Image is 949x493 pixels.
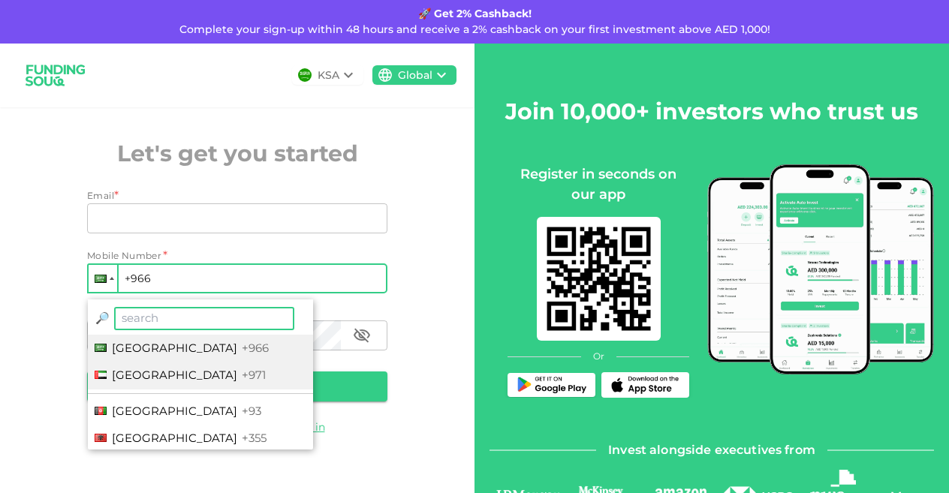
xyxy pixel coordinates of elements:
div: Saudi Arabia: + 966 [89,265,117,292]
span: [GEOGRAPHIC_DATA] [112,368,237,382]
input: search [114,307,294,330]
span: +971 [242,368,266,382]
span: Magnifying glass [95,311,110,325]
span: Or [593,350,604,363]
img: Play Store [514,377,589,394]
img: mobile-app [707,164,934,374]
div: Global [398,68,432,83]
span: +93 [242,404,261,418]
input: 1 (702) 123-4567 [87,263,387,293]
span: +355 [242,431,267,445]
img: logo [18,56,93,95]
span: Complete your sign-up within 48 hours and receive a 2% cashback on your first investment above AE... [179,23,770,36]
span: [GEOGRAPHIC_DATA] [112,431,237,445]
strong: 🚀 Get 2% Cashback! [418,7,532,20]
span: [GEOGRAPHIC_DATA] [112,404,237,418]
span: [GEOGRAPHIC_DATA] [112,341,237,355]
span: Email [87,190,114,201]
span: +966 [242,341,269,355]
span: Password [87,307,134,318]
div: Already have an account? [87,419,387,434]
input: password [87,320,341,350]
button: Continue [87,371,387,401]
span: Invest alongside executives from [608,440,815,461]
h2: Join 10,000+ investors who trust us [505,95,918,128]
h2: Let's get you started [87,137,387,170]
span: Mobile Number [87,248,161,263]
div: KSA [318,68,339,83]
img: mobile-app [537,217,661,341]
img: flag-sa.b9a346574cdc8950dd34b50780441f57.svg [298,68,312,82]
img: App Store [608,376,683,394]
input: email [87,203,371,233]
div: Register in seconds on our app [508,164,689,205]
